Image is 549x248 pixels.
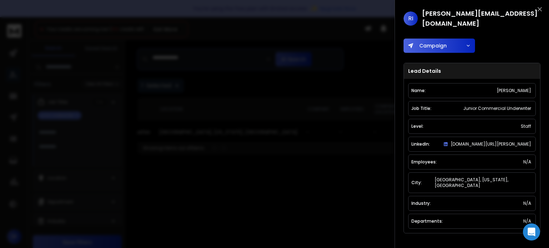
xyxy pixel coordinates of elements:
p: City: [411,180,422,186]
p: Employees: [411,159,437,165]
div: [GEOGRAPHIC_DATA], [US_STATE], [GEOGRAPHIC_DATA] [433,176,533,190]
div: N/A [522,158,533,166]
span: [DOMAIN_NAME][URL][PERSON_NAME] [451,141,531,147]
p: Industry: [411,201,431,206]
span: RI [404,11,418,26]
h1: [PERSON_NAME][EMAIL_ADDRESS][DOMAIN_NAME] [422,9,540,29]
p: Level: [411,123,424,129]
div: Open Intercom Messenger [523,223,540,241]
div: Junior Commercial Underwriter [462,104,533,113]
span: Campaign [416,42,447,49]
div: Staff [519,122,533,131]
div: N/A [522,217,533,226]
div: [PERSON_NAME] [495,86,533,95]
p: Job Title: [411,106,431,111]
p: Name: [411,88,426,93]
h3: Lead Details [404,63,540,79]
p: Departments: [411,218,443,224]
p: LinkedIn: [411,141,430,147]
div: N/A [522,199,533,208]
